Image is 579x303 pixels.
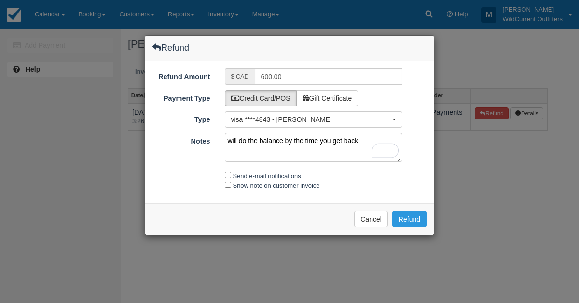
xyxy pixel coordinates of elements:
[233,182,320,189] label: Show note on customer invoice
[354,211,388,227] button: Cancel
[145,90,218,104] label: Payment Type
[225,111,403,128] button: visa ****4843 - [PERSON_NAME]
[152,43,189,53] h4: Refund
[145,68,218,82] label: Refund Amount
[231,115,390,124] span: visa ****4843 - [PERSON_NAME]
[233,172,301,180] label: Send e-mail notifications
[145,111,218,125] label: Type
[231,73,249,80] small: $ CAD
[225,90,297,106] label: Credit Card/POS
[296,90,358,106] label: Gift Certificate
[392,211,427,227] button: Refund
[255,68,403,85] input: Valid number required.
[145,133,218,146] label: Notes
[225,133,403,162] textarea: To enrich screen reader interactions, please activate Accessibility in Grammarly extension settings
